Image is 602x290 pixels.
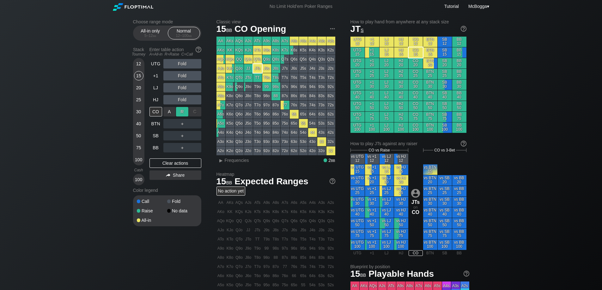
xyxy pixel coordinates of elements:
div: BTN 75 [423,112,437,122]
div: BB 15 [452,47,466,58]
div: 95s [299,82,308,91]
img: help.32db89a4.svg [460,25,467,32]
div: T3s [317,73,326,82]
span: s [361,26,363,33]
span: CO Opening [234,24,287,35]
div: SB 15 [438,47,452,58]
div: A7o [216,101,225,109]
div: J9s [262,64,271,73]
div: J8o [244,92,253,100]
div: K5o [226,119,234,128]
div: 25 [134,95,143,104]
div: UTG 100 [350,122,365,133]
div: HJ [149,95,162,104]
div: T2o [253,146,262,155]
div: +1 12 [365,37,379,47]
span: 15 [216,24,233,35]
div: SB 40 [438,90,452,101]
div: UTG 25 [350,69,365,79]
div: K4s [308,46,317,55]
div: J7o [244,101,253,109]
div: 88 [271,92,280,100]
div: K7o [226,101,234,109]
div: 93o [262,137,271,146]
div: K5s [299,46,308,55]
div: +1 75 [365,112,379,122]
img: share.864f2f62.svg [166,174,170,177]
div: BTN 15 [423,47,437,58]
div: A [163,107,176,116]
div: 74s [308,101,317,109]
div: 32s [326,137,335,146]
div: A8s [271,37,280,45]
div: 65o [290,119,299,128]
div: Tourney [131,52,147,56]
div: Q9o [235,82,244,91]
div: J3o [244,137,253,146]
div: KTo [226,73,234,82]
div: T3o [253,137,262,146]
div: HJ 40 [394,90,408,101]
span: JT [350,24,364,34]
div: 12 – 100 [171,33,197,38]
div: 95o [262,119,271,128]
div: JJ [244,64,253,73]
div: Q3o [235,137,244,146]
div: 73s [317,101,326,109]
div: Enter table action [149,44,201,59]
div: 66 [290,110,299,119]
div: Q7o [235,101,244,109]
div: +1 20 [365,58,379,68]
div: T4o [253,128,262,137]
div: J4o [244,128,253,137]
div: 15 [134,71,143,80]
div: 84o [271,128,280,137]
div: 93s [317,82,326,91]
div: AA [216,37,225,45]
div: UTG 12 [350,37,365,47]
div: HJ 15 [394,47,408,58]
div: ATs [253,37,262,45]
div: AKs [226,37,234,45]
div: Q8s [271,55,280,64]
div: A2s [326,37,335,45]
div: CO 15 [409,47,423,58]
h2: How to play hand from anywhere at any stack size [350,19,466,24]
div: Fold [167,199,198,204]
div: 54o [299,128,308,137]
div: UTG [149,59,162,68]
div: A2o [216,146,225,155]
div: 43o [308,137,317,146]
div: A4s [308,37,317,45]
div: 75 [134,143,143,152]
div: ▾ [467,3,490,10]
div: BB 25 [452,69,466,79]
div: HJ 30 [394,80,408,90]
div: +1 50 [365,101,379,111]
div: T9o [253,82,262,91]
div: CO 12 [409,37,423,47]
div: A4o [216,128,225,137]
div: KK [226,46,234,55]
div: LJ 12 [380,37,394,47]
div: Stack [131,44,147,59]
div: HJ 12 [394,37,408,47]
div: Fold [163,83,201,92]
span: bb [188,33,192,38]
div: J4s [308,64,317,73]
div: JTs [253,64,262,73]
div: T6o [253,110,262,119]
div: 73o [281,137,289,146]
div: 75s [299,101,308,109]
div: 94s [308,82,317,91]
div: A6o [216,110,225,119]
div: Q4o [235,128,244,137]
div: AQs [235,37,244,45]
div: 100 [134,155,143,164]
h2: Classic view [216,19,335,24]
div: UTG 75 [350,112,365,122]
div: K3o [226,137,234,146]
div: J7s [281,64,289,73]
div: KJs [244,46,253,55]
div: Fold [163,59,201,68]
